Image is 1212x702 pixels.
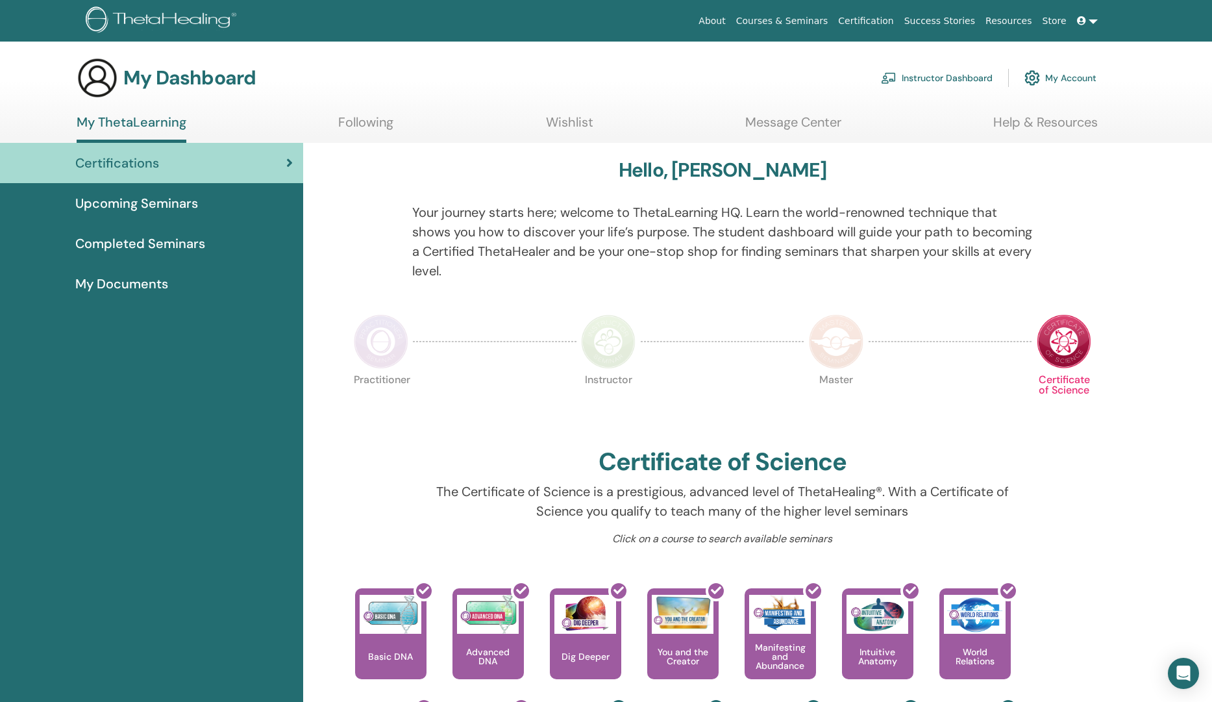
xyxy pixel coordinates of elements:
img: Master [809,314,863,369]
a: Instructor Dashboard [881,64,993,92]
a: My Account [1024,64,1096,92]
h2: Certificate of Science [599,447,847,477]
img: Certificate of Science [1037,314,1091,369]
span: Upcoming Seminars [75,194,198,213]
img: Advanced DNA [457,595,519,634]
img: You and the Creator [652,595,713,631]
img: chalkboard-teacher.svg [881,72,897,84]
p: Instructor [581,375,636,429]
img: Basic DNA [360,595,421,634]
img: World Relations [944,595,1006,634]
span: Completed Seminars [75,234,205,253]
p: You and the Creator [647,647,719,666]
img: generic-user-icon.jpg [77,57,118,99]
a: Following [338,114,393,140]
p: Dig Deeper [556,652,615,661]
p: The Certificate of Science is a prestigious, advanced level of ThetaHealing®. With a Certificate ... [412,482,1032,521]
p: Manifesting and Abundance [745,643,816,670]
p: Master [809,375,863,429]
a: Help & Resources [993,114,1098,140]
a: My ThetaLearning [77,114,186,143]
span: My Documents [75,274,168,294]
img: logo.png [86,6,241,36]
img: Instructor [581,314,636,369]
p: Click on a course to search available seminars [412,531,1032,547]
div: Open Intercom Messenger [1168,658,1199,689]
p: Intuitive Anatomy [842,647,913,666]
p: Certificate of Science [1037,375,1091,429]
p: Advanced DNA [452,647,524,666]
img: cog.svg [1024,67,1040,89]
img: Intuitive Anatomy [847,595,908,634]
a: Wishlist [546,114,593,140]
p: Practitioner [354,375,408,429]
a: Store [1037,9,1072,33]
a: Message Center [745,114,841,140]
span: Certifications [75,153,159,173]
p: World Relations [939,647,1011,666]
h3: My Dashboard [123,66,256,90]
a: Success Stories [899,9,980,33]
a: Courses & Seminars [731,9,834,33]
a: Certification [833,9,898,33]
p: Your journey starts here; welcome to ThetaLearning HQ. Learn the world-renowned technique that sh... [412,203,1032,281]
h3: Hello, [PERSON_NAME] [619,158,826,182]
img: Dig Deeper [554,595,616,634]
a: About [693,9,730,33]
img: Practitioner [354,314,408,369]
a: Resources [980,9,1037,33]
img: Manifesting and Abundance [749,595,811,634]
